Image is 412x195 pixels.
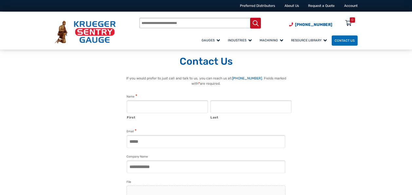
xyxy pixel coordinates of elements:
[260,38,283,42] span: Machining
[288,34,332,46] a: Resource Library
[55,55,358,68] h1: Contact Us
[344,4,358,8] a: Account
[291,38,327,42] span: Resource Library
[202,38,220,42] span: Gauges
[335,39,355,42] span: Contact Us
[127,114,208,120] label: First
[199,34,225,46] a: Gauges
[225,34,257,46] a: Industries
[284,4,299,8] a: About Us
[120,76,292,86] p: If you would prefer to just call and talk to us, you can reach us at: . Fields marked with are re...
[228,38,252,42] span: Industries
[210,114,292,120] label: Last
[351,17,353,23] div: 0
[240,4,275,8] a: Preferred Distributors
[332,35,358,46] a: Contact Us
[257,34,288,46] a: Machining
[127,94,137,99] legend: Name
[127,154,148,159] label: Company Name
[295,22,332,27] span: [PHONE_NUMBER]
[55,21,116,43] img: Krueger Sentry Gauge
[127,180,131,184] label: File
[308,4,335,8] a: Request a Quote
[127,128,137,134] label: Email
[289,22,332,28] a: Phone Number (920) 434-8860
[232,76,262,80] a: [PHONE_NUMBER]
